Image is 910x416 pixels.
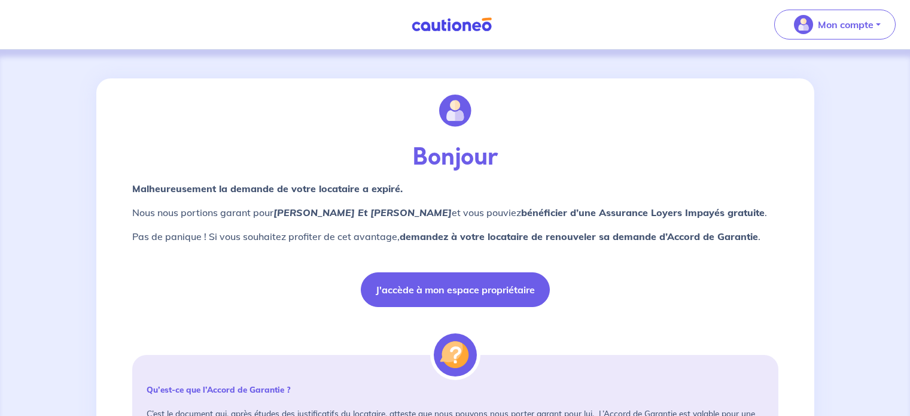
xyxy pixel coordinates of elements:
[407,17,497,32] img: Cautioneo
[794,15,813,34] img: illu_account_valid_menu.svg
[439,95,471,127] img: illu_account.svg
[434,333,477,376] img: illu_alert_question.svg
[774,10,896,40] button: illu_account_valid_menu.svgMon compte
[521,207,765,218] strong: bénéficier d’une Assurance Loyers Impayés gratuite
[132,229,778,244] p: Pas de panique ! Si vous souhaitez profiter de cet avantage, .
[400,230,758,242] strong: demandez à votre locataire de renouveler sa demande d’Accord de Garantie
[818,17,874,32] p: Mon compte
[273,207,452,218] em: [PERSON_NAME] Et [PERSON_NAME]
[147,384,290,394] strong: Qu’est-ce que l’Accord de Garantie ?
[132,143,778,172] p: Bonjour
[361,272,550,307] button: J'accède à mon espace propriétaire
[132,205,778,220] p: Nous nous portions garant pour et vous pouviez .
[132,183,403,195] strong: Malheureusement la demande de votre locataire a expiré.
